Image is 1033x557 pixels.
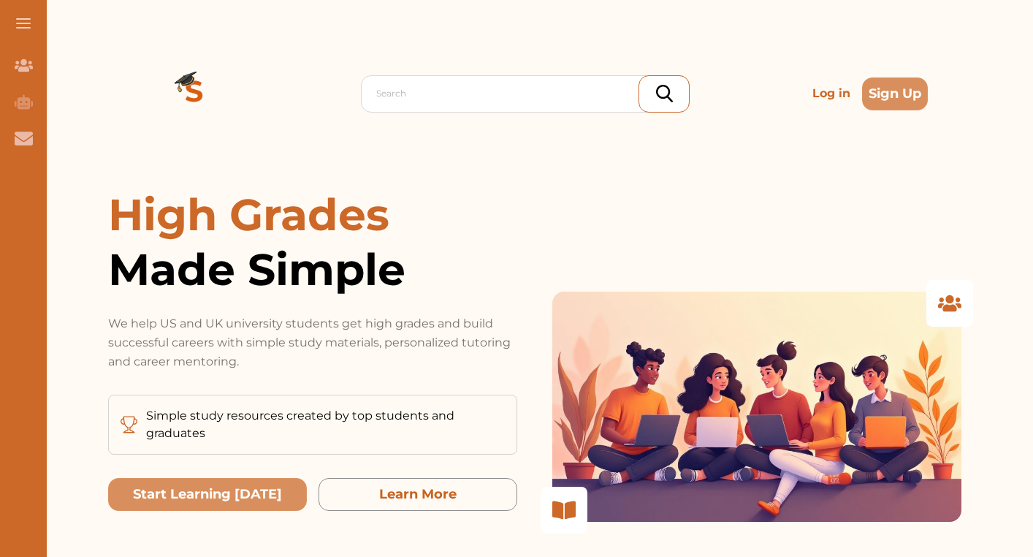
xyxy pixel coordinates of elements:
[319,478,517,511] button: Learn More
[656,85,673,102] img: search_icon
[108,242,517,297] span: Made Simple
[108,478,307,511] button: Start Learning Today
[862,77,928,110] button: Sign Up
[146,407,505,442] p: Simple study resources created by top students and graduates
[142,41,247,146] img: Logo
[108,314,517,371] p: We help US and UK university students get high grades and build successful careers with simple st...
[807,79,856,108] p: Log in
[108,188,389,241] span: High Grades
